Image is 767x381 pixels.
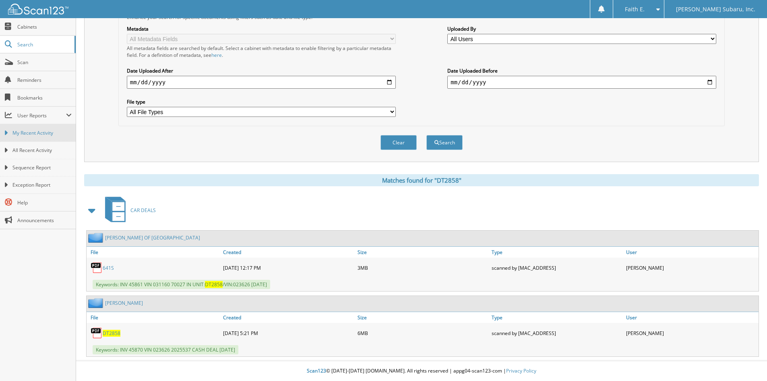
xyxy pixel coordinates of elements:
[91,262,103,274] img: PDF.png
[8,4,68,15] img: scan123-logo-white.svg
[624,260,759,276] div: [PERSON_NAME]
[211,52,222,58] a: here
[17,59,72,66] span: Scan
[76,361,767,381] div: © [DATE]-[DATE] [DOMAIN_NAME]. All rights reserved | appg04-scan123-com |
[93,345,238,354] span: Keywords: INV 45870 VIN 023626 2025537 CASH DEAL [DATE]
[88,233,105,243] img: folder2.png
[130,207,156,214] span: CAR DEALS
[727,342,767,381] iframe: Chat Widget
[87,247,221,258] a: File
[127,45,396,58] div: All metadata fields are searched by default. Select a cabinet with metadata to enable filtering b...
[88,298,105,308] img: folder2.png
[12,129,72,137] span: My Recent Activity
[490,312,624,323] a: Type
[490,325,624,341] div: scanned by [MAC_ADDRESS]
[307,367,326,374] span: Scan123
[490,260,624,276] div: scanned by [MAC_ADDRESS]
[84,174,759,186] div: Matches found for "DT2858"
[676,7,755,12] span: [PERSON_NAME] Subaru, Inc.
[91,327,103,339] img: PDF.png
[356,247,490,258] a: Size
[17,112,66,119] span: User Reports
[221,247,356,258] a: Created
[127,98,396,105] label: File type
[447,67,716,74] label: Date Uploaded Before
[17,199,72,206] span: Help
[103,264,114,271] a: 641S
[100,194,156,226] a: CAR DEALS
[624,325,759,341] div: [PERSON_NAME]
[221,325,356,341] div: [DATE] 5:21 PM
[625,7,645,12] span: Faith E.
[93,280,270,289] span: Keywords: INV 45861 VIN 031160 70027 IN UNIT: /VIN:023626 [DATE]
[380,135,417,150] button: Clear
[17,77,72,83] span: Reminders
[447,76,716,89] input: end
[221,312,356,323] a: Created
[447,25,716,32] label: Uploaded By
[103,330,120,337] a: DT2858
[426,135,463,150] button: Search
[624,312,759,323] a: User
[87,312,221,323] a: File
[127,76,396,89] input: start
[17,23,72,30] span: Cabinets
[17,41,70,48] span: Search
[205,281,223,288] span: DT2858
[105,234,200,241] a: [PERSON_NAME] OF [GEOGRAPHIC_DATA]
[12,181,72,189] span: Exception Report
[105,300,143,306] a: [PERSON_NAME]
[356,325,490,341] div: 6MB
[356,260,490,276] div: 3MB
[506,367,536,374] a: Privacy Policy
[127,67,396,74] label: Date Uploaded After
[17,94,72,101] span: Bookmarks
[17,217,72,224] span: Announcements
[490,247,624,258] a: Type
[12,164,72,171] span: Sequence Report
[356,312,490,323] a: Size
[12,147,72,154] span: All Recent Activity
[624,247,759,258] a: User
[127,25,396,32] label: Metadata
[221,260,356,276] div: [DATE] 12:17 PM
